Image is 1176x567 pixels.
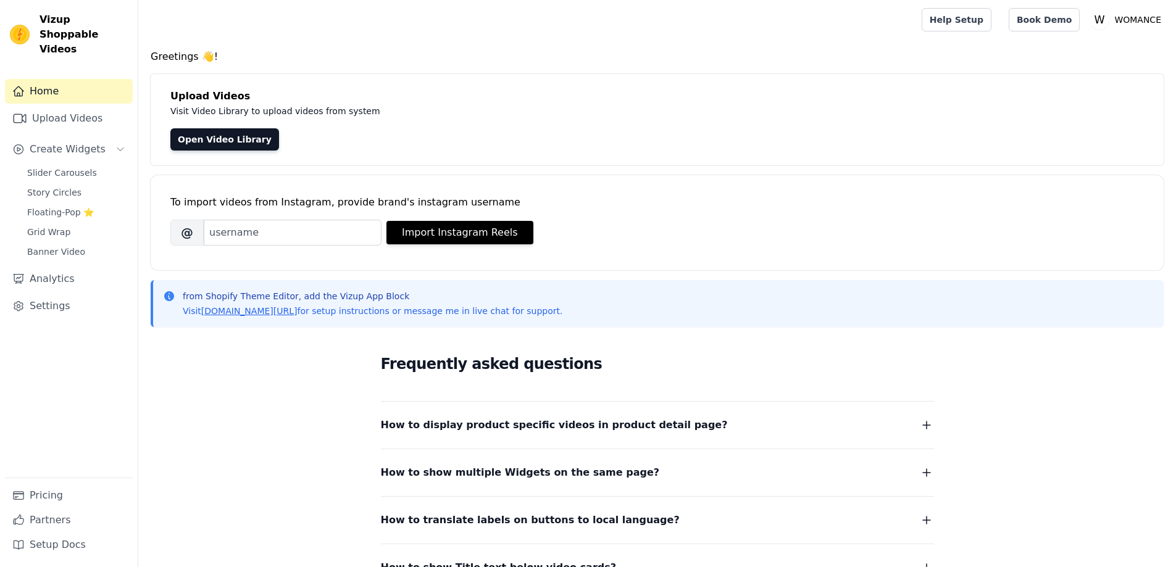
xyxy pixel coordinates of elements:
[40,12,128,57] span: Vizup Shoppable Videos
[30,142,106,157] span: Create Widgets
[20,184,133,201] a: Story Circles
[5,137,133,162] button: Create Widgets
[20,243,133,260] a: Banner Video
[5,106,133,131] a: Upload Videos
[1109,9,1166,31] p: WOMANCE
[183,305,562,317] p: Visit for setup instructions or message me in live chat for support.
[20,223,133,241] a: Grid Wrap
[10,25,30,44] img: Vizup
[5,79,133,104] a: Home
[5,508,133,532] a: Partners
[170,104,724,118] p: Visit Video Library to upload videos from system
[27,206,94,218] span: Floating-Pop ⭐
[5,294,133,318] a: Settings
[27,246,85,258] span: Banner Video
[381,464,934,481] button: How to show multiple Widgets on the same page?
[381,352,934,376] h2: Frequently asked questions
[183,290,562,302] p: from Shopify Theme Editor, add the Vizup App Block
[381,416,728,434] span: How to display product specific videos in product detail page?
[20,164,133,181] a: Slider Carousels
[381,511,680,529] span: How to translate labels on buttons to local language?
[5,267,133,291] a: Analytics
[27,226,70,238] span: Grid Wrap
[151,49,1164,64] h4: Greetings 👋!
[170,89,1144,104] h4: Upload Videos
[27,186,81,199] span: Story Circles
[170,195,1144,210] div: To import videos from Instagram, provide brand's instagram username
[922,8,991,31] a: Help Setup
[5,532,133,557] a: Setup Docs
[386,221,533,244] button: Import Instagram Reels
[1095,14,1105,26] text: W
[381,464,660,481] span: How to show multiple Widgets on the same page?
[5,483,133,508] a: Pricing
[1009,8,1080,31] a: Book Demo
[1090,9,1166,31] button: W WOMANCE
[170,128,279,151] a: Open Video Library
[201,306,298,316] a: [DOMAIN_NAME][URL]
[27,167,97,179] span: Slider Carousels
[204,220,382,246] input: username
[20,204,133,221] a: Floating-Pop ⭐
[170,220,204,246] span: @
[381,416,934,434] button: How to display product specific videos in product detail page?
[381,511,934,529] button: How to translate labels on buttons to local language?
